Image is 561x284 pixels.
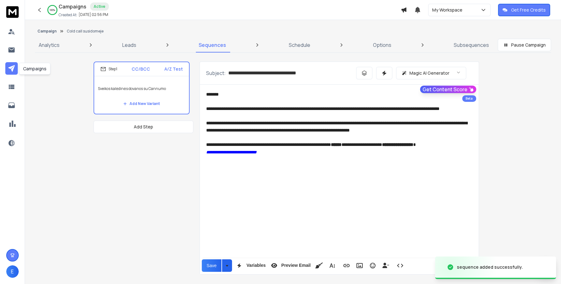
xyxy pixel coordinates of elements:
p: Subject: [206,69,226,77]
button: Variables [233,259,267,272]
p: Cold call susidomeje [67,29,104,34]
p: Get Free Credits [511,7,546,13]
a: Subsequences [450,37,493,52]
div: Beta [462,95,476,102]
span: Variables [245,263,267,268]
div: Active [90,2,109,11]
button: Code View [394,259,406,272]
a: Options [369,37,395,52]
button: Campaign [37,29,57,34]
p: Sequences [199,41,226,49]
button: Add Step [94,121,193,133]
button: Get Free Credits [498,4,550,16]
p: Analytics [39,41,60,49]
button: Emoticons [367,259,379,272]
span: Preview Email [280,263,312,268]
p: CC/BCC [132,66,150,72]
button: Insert Link (⌘K) [341,259,352,272]
button: Magic AI Generator [396,67,466,79]
button: More Text [326,259,338,272]
button: Save [202,259,222,272]
button: Insert Image (⌘P) [354,259,365,272]
div: Campaigns [19,63,51,75]
button: Add New Variant [118,97,165,110]
button: Preview Email [268,259,312,272]
button: E [6,265,19,278]
button: Insert Unsubscribe Link [380,259,392,272]
p: My Workspace [432,7,465,13]
p: Leads [122,41,136,49]
a: Schedule [285,37,314,52]
p: A/Z Test [164,66,183,72]
a: Sequences [195,37,230,52]
p: 100 % [50,8,55,12]
button: Get Content Score [420,86,476,93]
p: Subsequences [454,41,489,49]
a: Leads [118,37,140,52]
a: Analytics [35,37,63,52]
p: Options [373,41,391,49]
p: [DATE] 02:56 PM [79,12,108,17]
p: Magic AI Generator [409,70,449,76]
p: Created At: [59,12,77,17]
p: Schedule [289,41,310,49]
div: sequence added successfully. [457,264,523,270]
p: Sveikos kalėdinės dovanos su Cannumo [98,80,185,97]
button: Clean HTML [313,259,325,272]
li: Step1CC/BCCA/Z TestSveikos kalėdinės dovanos su CannumoAdd New Variant [94,62,190,114]
div: Step 1 [100,66,117,72]
button: Pause Campaign [498,39,551,51]
h1: Campaigns [59,3,86,10]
